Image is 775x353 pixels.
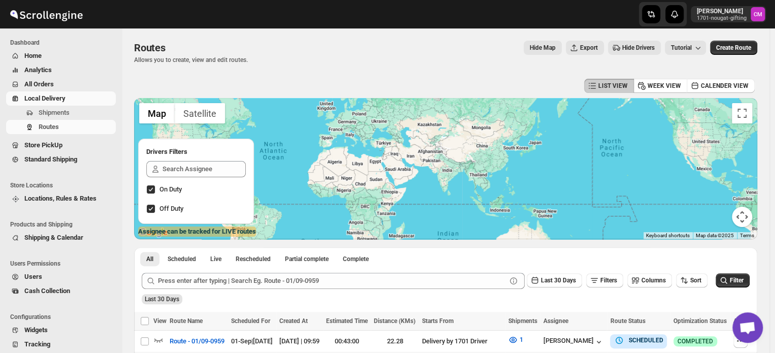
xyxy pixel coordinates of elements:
[648,82,681,90] span: WEEK VIEW
[691,6,766,22] button: User menu
[6,63,116,77] button: Analytics
[10,220,117,229] span: Products and Shipping
[716,44,751,52] span: Create Route
[584,79,634,93] button: LIST VIEW
[519,336,523,343] span: 1
[137,226,170,239] a: Open this area in Google Maps (opens a new window)
[508,317,537,325] span: Shipments
[138,227,256,237] label: Assignee can be tracked for LIVE routes
[279,336,319,346] div: [DATE] | 09:59
[24,52,42,59] span: Home
[159,205,183,212] span: Off Duty
[628,337,663,344] b: SCHEDULED
[24,340,50,348] span: Tracking
[671,44,692,51] span: Tutorial
[24,66,52,74] span: Analytics
[210,255,221,263] span: Live
[24,326,48,334] span: Widgets
[543,317,568,325] span: Assignee
[24,80,54,88] span: All Orders
[24,94,66,102] span: Local Delivery
[374,336,415,346] div: 22.28
[231,337,273,345] span: 01-Sep | [DATE]
[610,317,645,325] span: Route Status
[175,103,225,123] button: Show satellite imagery
[665,41,706,55] button: Tutorial
[24,287,70,295] span: Cash Collection
[24,141,62,149] span: Store PickUp
[134,42,166,54] span: Routes
[608,41,661,55] button: Hide Drivers
[170,317,203,325] span: Route Name
[326,317,368,325] span: Estimated Time
[6,49,116,63] button: Home
[733,317,751,325] span: Action
[641,277,666,284] span: Columns
[502,332,529,348] button: 1
[6,337,116,351] button: Tracking
[6,120,116,134] button: Routes
[633,79,687,93] button: WEEK VIEW
[541,277,576,284] span: Last 30 Days
[24,195,96,202] span: Locations, Rules & Rates
[164,333,231,349] button: Route - 01/09-0959
[754,11,762,18] text: CM
[732,207,752,227] button: Map camera controls
[285,255,329,263] span: Partial complete
[139,103,175,123] button: Show street map
[566,41,604,55] button: Export
[622,44,655,52] span: Hide Drivers
[716,273,750,287] button: Filter
[600,277,617,284] span: Filters
[140,252,159,266] button: All routes
[527,273,582,287] button: Last 30 Days
[690,277,701,284] span: Sort
[422,336,502,346] div: Delivery by 1701 Driver
[343,255,369,263] span: Complete
[6,270,116,284] button: Users
[159,185,182,193] span: On Duty
[231,317,270,325] span: Scheduled For
[524,41,562,55] button: Map action label
[543,337,604,347] button: [PERSON_NAME]
[646,232,690,239] button: Keyboard shortcuts
[751,7,765,21] span: Cleo Moyo
[6,191,116,206] button: Locations, Rules & Rates
[687,79,755,93] button: CALENDER VIEW
[146,255,153,263] span: All
[39,109,70,116] span: Shipments
[153,317,167,325] span: View
[6,231,116,245] button: Shipping & Calendar
[236,255,271,263] span: Rescheduled
[697,15,747,21] p: 1701-nougat-gifting
[676,273,707,287] button: Sort
[163,161,246,177] input: Search Assignee
[701,82,749,90] span: CALENDER VIEW
[6,106,116,120] button: Shipments
[279,317,308,325] span: Created At
[39,123,59,131] span: Routes
[326,336,368,346] div: 00:43:00
[145,296,179,303] span: Last 30 Days
[10,313,117,321] span: Configurations
[6,284,116,298] button: Cash Collection
[614,335,663,345] button: SCHEDULED
[6,77,116,91] button: All Orders
[586,273,623,287] button: Filters
[168,255,196,263] span: Scheduled
[627,273,672,287] button: Columns
[24,273,42,280] span: Users
[158,273,506,289] input: Press enter after typing | Search Eg. Route - 01/09-0959
[696,233,734,238] span: Map data ©2025
[10,181,117,189] span: Store Locations
[146,147,246,157] h2: Drivers Filters
[374,317,415,325] span: Distance (KMs)
[24,155,77,163] span: Standard Shipping
[6,323,116,337] button: Widgets
[697,7,747,15] p: [PERSON_NAME]
[732,103,752,123] button: Toggle fullscreen view
[732,312,763,343] a: Open chat
[580,44,598,52] span: Export
[10,260,117,268] span: Users Permissions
